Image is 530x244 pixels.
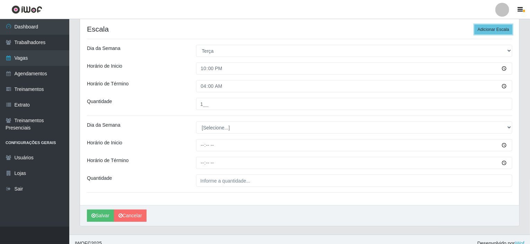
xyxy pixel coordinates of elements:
[196,157,513,169] input: 00:00
[87,98,112,105] label: Quantidade
[196,80,513,92] input: 00:00
[87,80,129,87] label: Horário de Término
[87,45,121,52] label: Dia da Semana
[87,139,122,146] label: Horário de Inicio
[11,5,42,14] img: CoreUI Logo
[87,25,512,33] h4: Escala
[87,210,114,222] button: Salvar
[114,210,147,222] a: Cancelar
[196,175,513,187] input: Informe a quantidade...
[87,157,129,164] label: Horário de Término
[196,98,513,110] input: Informe a quantidade...
[87,62,122,70] label: Horário de Inicio
[475,25,512,34] button: Adicionar Escala
[87,175,112,182] label: Quantidade
[196,139,513,151] input: 00:00
[87,121,121,129] label: Dia da Semana
[196,62,513,75] input: 00:00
